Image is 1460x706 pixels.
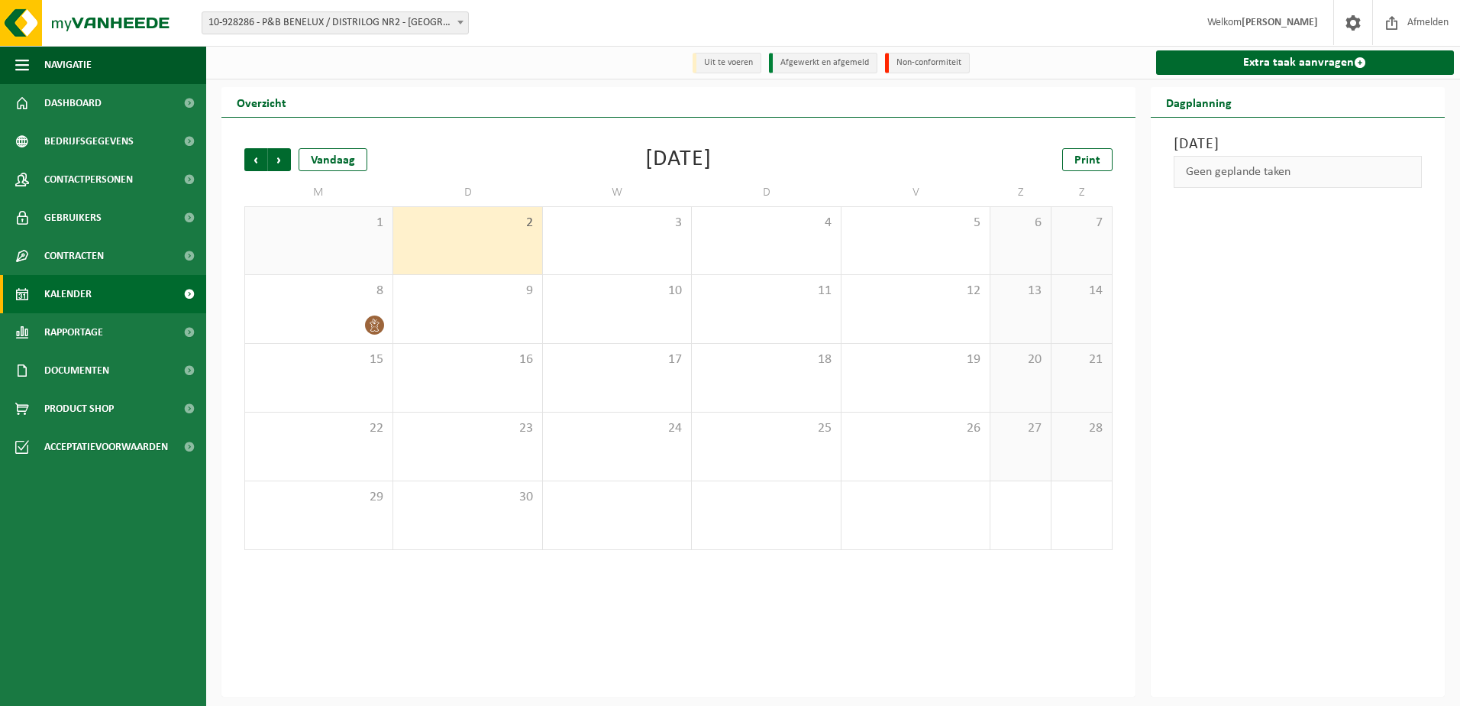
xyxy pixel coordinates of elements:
a: Extra taak aanvragen [1156,50,1455,75]
span: 18 [699,351,832,368]
span: Navigatie [44,46,92,84]
span: 20 [998,351,1043,368]
h2: Overzicht [221,87,302,117]
span: Acceptatievoorwaarden [44,428,168,466]
span: Kalender [44,275,92,313]
span: 29 [253,489,385,506]
span: 11 [699,283,832,300]
span: 30 [401,489,534,506]
span: 24 [551,420,683,437]
span: 28 [1059,420,1104,437]
span: Product Shop [44,390,114,428]
span: 1 [253,215,385,232]
span: 9 [401,283,534,300]
a: Print [1062,148,1113,171]
span: 23 [401,420,534,437]
span: Contactpersonen [44,160,133,199]
span: Vorige [244,148,267,171]
li: Afgewerkt en afgemeld [769,53,877,73]
span: Dashboard [44,84,102,122]
span: 14 [1059,283,1104,300]
span: 16 [401,351,534,368]
span: Print [1074,154,1100,167]
span: 22 [253,420,385,437]
span: 21 [1059,351,1104,368]
span: 26 [849,420,982,437]
div: [DATE] [645,148,712,171]
span: 6 [998,215,1043,232]
span: 8 [253,283,385,300]
span: 17 [551,351,683,368]
span: 13 [998,283,1043,300]
td: D [692,179,841,206]
span: Rapportage [44,313,103,351]
span: 3 [551,215,683,232]
span: 2 [401,215,534,232]
li: Uit te voeren [693,53,761,73]
li: Non-conformiteit [885,53,970,73]
span: 7 [1059,215,1104,232]
span: Volgende [268,148,291,171]
strong: [PERSON_NAME] [1242,17,1318,28]
span: 27 [998,420,1043,437]
div: Vandaag [299,148,367,171]
span: 5 [849,215,982,232]
td: Z [1051,179,1113,206]
span: 10-928286 - P&B BENELUX / DISTRILOG NR2 - LONDERZEEL [202,11,469,34]
span: 12 [849,283,982,300]
td: M [244,179,393,206]
span: Gebruikers [44,199,102,237]
h2: Dagplanning [1151,87,1247,117]
span: 10 [551,283,683,300]
td: W [543,179,692,206]
span: 4 [699,215,832,232]
td: Z [990,179,1051,206]
span: Bedrijfsgegevens [44,122,134,160]
h3: [DATE] [1174,133,1423,156]
span: 25 [699,420,832,437]
span: 19 [849,351,982,368]
span: Contracten [44,237,104,275]
td: V [841,179,990,206]
span: Documenten [44,351,109,390]
span: 15 [253,351,385,368]
span: 10-928286 - P&B BENELUX / DISTRILOG NR2 - LONDERZEEL [202,12,468,34]
td: D [393,179,542,206]
div: Geen geplande taken [1174,156,1423,188]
